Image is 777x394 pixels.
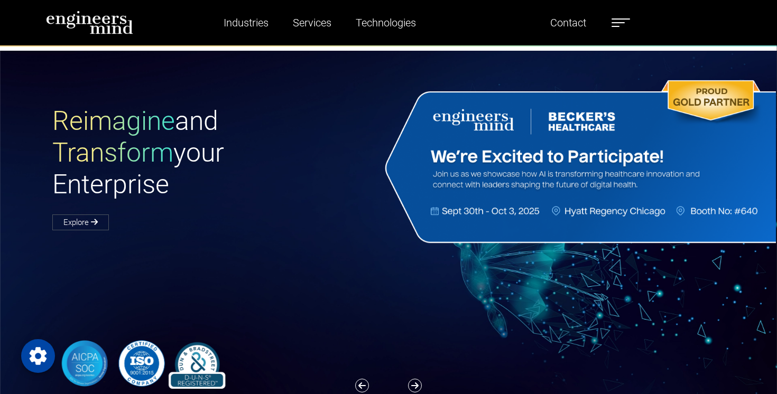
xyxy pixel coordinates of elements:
a: Services [289,11,336,35]
img: Website Banner [381,77,776,246]
span: Reimagine [52,106,175,136]
h1: and your Enterprise [52,105,388,200]
a: Technologies [351,11,420,35]
img: logo [46,11,133,34]
img: banner-logo [52,338,230,389]
a: Industries [219,11,273,35]
a: Explore [52,214,109,230]
span: Transform [52,137,173,168]
a: Contact [546,11,590,35]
